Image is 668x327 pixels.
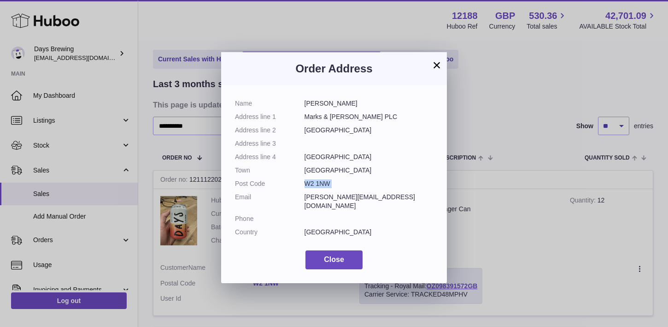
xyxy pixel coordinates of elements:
dd: [GEOGRAPHIC_DATA] [305,166,434,175]
dt: Address line 2 [235,126,305,135]
h3: Order Address [235,61,433,76]
dd: W2 1NW [305,179,434,188]
span: Close [324,256,344,263]
dt: Address line 3 [235,139,305,148]
dd: [GEOGRAPHIC_DATA] [305,228,434,237]
dd: [PERSON_NAME][EMAIL_ADDRESS][DOMAIN_NAME] [305,193,434,210]
dt: Phone [235,214,305,223]
dt: Name [235,99,305,108]
button: Close [305,250,363,269]
dt: Email [235,193,305,210]
dd: [GEOGRAPHIC_DATA] [305,126,434,135]
dt: Address line 1 [235,113,305,121]
dt: Address line 4 [235,153,305,161]
button: × [431,59,442,71]
dd: [PERSON_NAME] [305,99,434,108]
dt: Country [235,228,305,237]
dt: Post Code [235,179,305,188]
dd: [GEOGRAPHIC_DATA] [305,153,434,161]
dd: Marks & [PERSON_NAME] PLC [305,113,434,121]
dt: Town [235,166,305,175]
